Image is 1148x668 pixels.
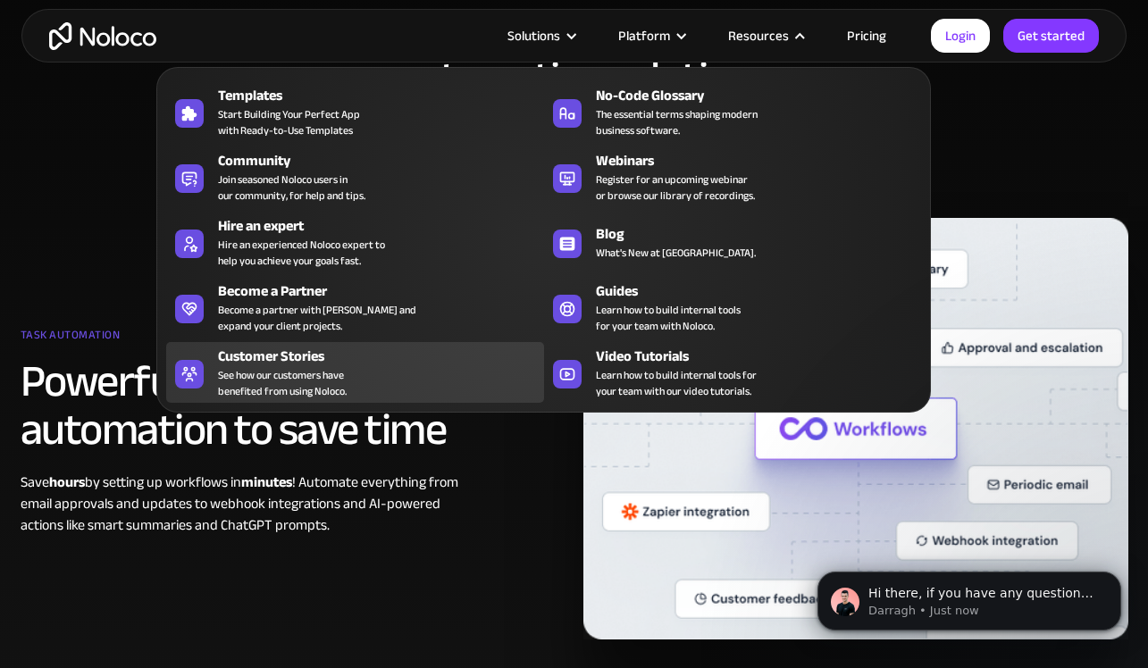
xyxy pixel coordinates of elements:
[596,24,706,47] div: Platform
[166,342,543,403] a: Customer StoriesSee how our customers havebenefited from using Noloco.
[596,367,757,399] span: Learn how to build internal tools for your team with our video tutorials.
[156,42,931,413] nav: Resources
[544,81,921,142] a: No-Code GlossaryThe essential terms shaping modernbusiness software.
[596,85,929,106] div: No-Code Glossary
[166,146,543,207] a: CommunityJoin seasoned Noloco users inour community, for help and tips.
[21,472,472,536] div: Save by setting up workflows in ! Automate everything from email approvals and updates to webhook...
[218,367,347,399] span: See how our customers have benefited from using Noloco.
[825,24,909,47] a: Pricing
[485,24,596,47] div: Solutions
[218,280,551,302] div: Become a Partner
[218,237,385,269] div: Hire an experienced Noloco expert to help you achieve your goals fast.
[49,469,85,496] strong: hours
[507,24,560,47] div: Solutions
[241,469,292,496] strong: minutes
[1003,19,1099,53] a: Get started
[618,24,670,47] div: Platform
[596,150,929,171] div: Webinars
[218,346,551,367] div: Customer Stories
[596,106,758,138] span: The essential terms shaping modern business software.
[596,302,741,334] span: Learn how to build internal tools for your team with Noloco.
[596,171,755,204] span: Register for an upcoming webinar or browse our library of recordings.
[706,24,825,47] div: Resources
[166,277,543,338] a: Become a PartnerBecome a partner with [PERSON_NAME] andexpand your client projects.
[21,357,472,454] h2: Powerful workflow automation to save time
[728,24,789,47] div: Resources
[544,277,921,338] a: GuidesLearn how to build internal toolsfor your team with Noloco.
[218,302,416,334] div: Become a partner with [PERSON_NAME] and expand your client projects.
[544,212,921,272] a: BlogWhat's New at [GEOGRAPHIC_DATA].
[49,22,156,50] a: home
[791,534,1148,659] iframe: Intercom notifications message
[596,346,929,367] div: Video Tutorials
[596,245,756,261] span: What's New at [GEOGRAPHIC_DATA].
[596,280,929,302] div: Guides
[218,215,551,237] div: Hire an expert
[218,171,365,204] span: Join seasoned Noloco users in our community, for help and tips.
[166,81,543,142] a: TemplatesStart Building Your Perfect Appwith Ready-to-Use Templates
[218,85,551,106] div: Templates
[21,321,472,357] div: Task automation
[218,106,360,138] span: Start Building Your Perfect App with Ready-to-Use Templates
[931,19,990,53] a: Login
[544,342,921,403] a: Video TutorialsLearn how to build internal tools foryour team with our video tutorials.
[166,212,543,272] a: Hire an expertHire an experienced Noloco expert tohelp you achieve your goals fast.
[596,223,929,245] div: Blog
[218,150,551,171] div: Community
[544,146,921,207] a: WebinarsRegister for an upcoming webinaror browse our library of recordings.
